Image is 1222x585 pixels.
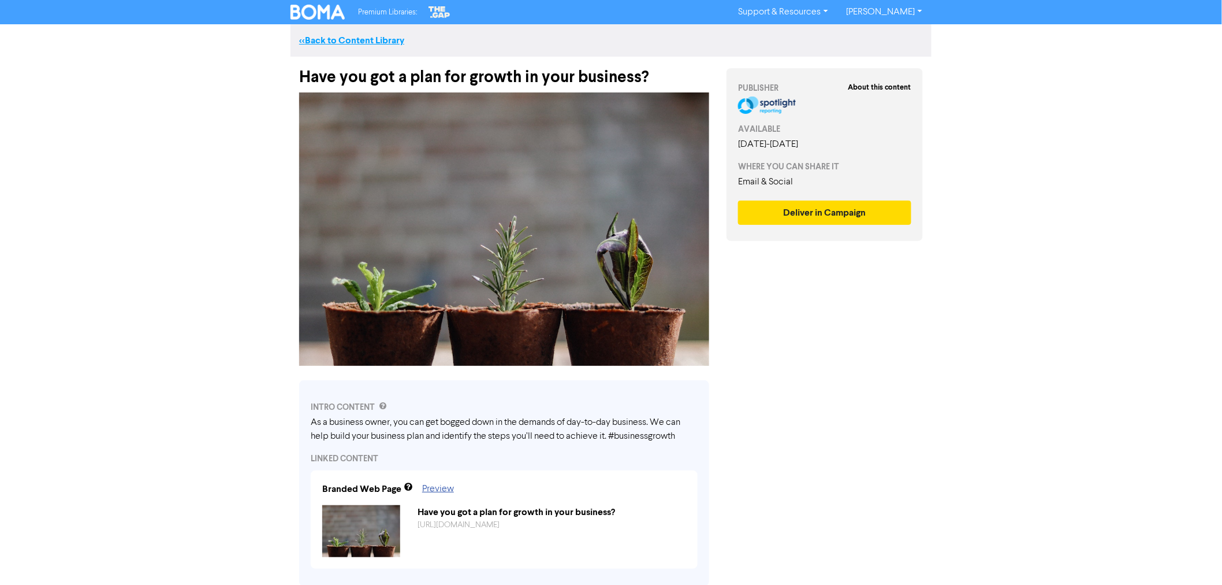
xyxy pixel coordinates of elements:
img: BOMA Logo [290,5,345,20]
span: Premium Libraries: [359,9,418,16]
div: AVAILABLE [738,123,911,135]
div: WHERE YOU CAN SHARE IT [738,161,911,173]
div: PUBLISHER [738,82,911,94]
div: LINKED CONTENT [311,453,698,465]
div: Have you got a plan for growth in your business? [409,505,695,519]
img: The Gap [427,5,452,20]
div: INTRO CONTENT [311,401,698,413]
a: [PERSON_NAME] [837,3,932,21]
a: [URL][DOMAIN_NAME] [418,521,500,529]
a: <<Back to Content Library [299,35,404,46]
div: As a business owner, you can get bogged down in the demands of day-to-day business. We can help b... [311,416,698,443]
div: https://public2.bomamarketing.com/cp/6a1HZXtJFnJQQnPEIgau9A?sa=kl6JuyFv [409,519,695,531]
a: Support & Resources [729,3,837,21]
button: Deliver in Campaign [738,201,911,225]
iframe: Chat Widget [1164,530,1222,585]
div: Email & Social [738,175,911,189]
strong: About this content [848,83,911,92]
div: Branded Web Page [322,482,401,496]
a: Preview [422,484,454,494]
div: Have you got a plan for growth in your business? [299,57,709,87]
div: [DATE] - [DATE] [738,138,911,151]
